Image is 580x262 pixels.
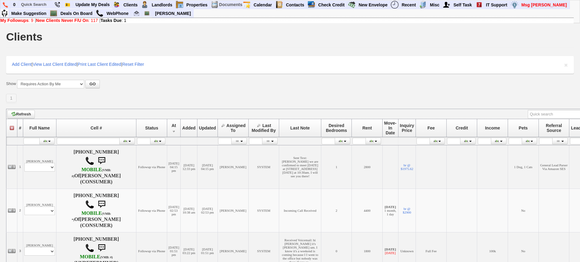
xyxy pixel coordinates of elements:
b: AT&T Wireless [80,254,113,260]
td: 2 [321,189,352,232]
font: (VMB: *) [72,212,111,221]
span: Inquiry Price [400,123,414,133]
b: [DATE] [385,205,396,209]
img: appt_icon.png [243,1,250,9]
a: Contacts [283,1,307,9]
a: Self Task [451,1,474,9]
img: phone.png [3,2,8,8]
img: Bookmark.png [65,2,70,7]
img: creditreport.png [308,1,315,9]
a: Add Client [12,62,32,67]
a: Update My Deals [73,1,112,9]
span: Fee [427,126,435,130]
a: New Envelope [356,1,390,9]
span: Credit [456,126,468,130]
span: At [171,123,176,128]
a: New Clients Never F/U On: 117 [36,18,98,23]
td: [PERSON_NAME] [218,145,248,189]
span: Income [485,126,500,130]
a: WebPhone [104,9,131,17]
b: Tasks Due [101,18,122,23]
img: docs.png [211,1,218,9]
img: sms.png [95,242,108,254]
b: My Followups [0,18,29,23]
td: 1 [17,145,23,189]
input: Quick Search [19,1,52,8]
td: Sent Text: [PERSON_NAME] we are confirmed to meet [DATE] at [STREET_ADDRESS] [DATE] at 10:30am. I... [279,145,321,189]
span: Rent [362,126,372,130]
img: properties.png [176,1,183,9]
td: SYSTEM [248,189,279,232]
span: Desired Bedrooms [326,123,347,133]
a: Clients [121,1,140,9]
a: Print Last Client Edited [78,62,121,67]
td: [DATE] 04:15 pm [197,145,218,189]
a: Recent [399,1,419,9]
span: Status [145,126,158,130]
a: Make Suggestion [9,9,49,17]
a: Check Credit [316,1,347,9]
a: [PERSON_NAME] [153,9,193,17]
img: recent.png [391,1,398,9]
img: landlord.png [141,1,149,9]
a: IT Support [484,1,510,9]
td: Followup via Phone [136,189,167,232]
a: Deals On Board [58,9,95,17]
label: Show [6,81,16,87]
img: officebldg.png [419,1,427,9]
div: | | | [6,56,574,74]
div: | | [0,18,574,23]
a: Tasks Due: 1 [101,18,127,23]
font: MOBILE [80,254,100,260]
img: chalkboard.png [50,9,57,17]
a: View Last Client Edited [33,62,77,67]
font: MOBILE [81,211,102,216]
td: 1 Dog, 1 Cats [508,145,539,189]
span: Added [182,126,196,130]
font: (VMB: #) [72,168,111,178]
td: 2800 [352,145,383,189]
td: General Lead Parser Via Amazon SES [539,145,569,189]
b: T-Mobile USA, Inc. [72,167,111,179]
td: SYSTEM [248,145,279,189]
a: Landlords [149,1,175,9]
td: 1 month, 1 day [383,189,398,232]
img: su2.jpg [1,9,8,17]
span: Pets [519,126,528,130]
td: No [508,189,539,232]
td: 4400 [352,189,383,232]
span: Last Modified By [252,123,276,133]
a: Msg [PERSON_NAME] [519,1,570,9]
img: call.png [85,156,94,165]
td: [PERSON_NAME] [218,189,248,232]
span: Updated [199,126,216,130]
button: GO [85,80,99,88]
a: Calendar [251,1,275,9]
td: [DATE] 02:53 pm [197,189,218,232]
b: [PERSON_NAME] [80,217,121,222]
td: 1 [321,145,352,189]
td: 2 [17,189,23,232]
font: (VMB: #) [100,256,113,259]
img: sms.png [95,198,108,211]
img: help2.png [475,1,483,9]
span: Cell # [91,126,102,130]
td: [DATE] 12:33 pm [181,145,197,189]
img: contact.png [275,1,283,9]
font: [DATE] [385,251,396,255]
span: Full Name [29,126,50,130]
span: Last Note [290,126,310,130]
img: call.png [96,9,103,17]
a: Refresh [7,110,35,119]
img: money.png [511,1,518,9]
td: Followup via Phone [136,145,167,189]
a: 0 [11,1,18,9]
td: [DATE] 04:15 pm [167,145,180,189]
a: br @ $2900 [403,207,411,214]
td: [DATE] 02:53 pm [167,189,180,232]
a: br @ $1975.62 [401,163,413,171]
img: chalkboard.png [144,11,150,16]
img: gmoney.png [348,1,355,9]
td: Documents [219,1,243,9]
b: [DATE] [385,247,396,251]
